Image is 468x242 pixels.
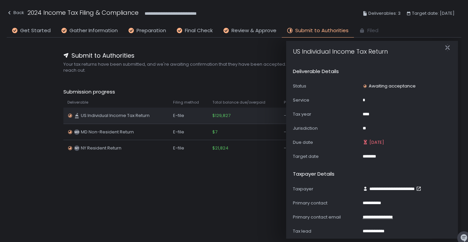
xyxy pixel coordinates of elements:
span: Gather Information [69,27,118,35]
span: - [284,113,286,119]
span: Your tax returns have been submitted, and we're awaiting confirmation that they have been accepte... [63,61,404,73]
h1: US Individual Income Tax Return [293,39,388,56]
span: Filed [367,27,378,35]
span: NY Resident Return [81,145,121,151]
span: Submit to Authorities [295,27,349,35]
h1: 2024 Income Tax Filing & Compliance [28,8,139,17]
span: $129,827 [212,113,230,119]
div: Status [293,83,360,89]
button: Back [7,8,24,19]
span: Filing method [173,100,199,105]
span: Review & Approve [231,27,276,35]
span: [DATE] [369,139,384,145]
span: Target date: [DATE] [412,9,455,17]
span: - [284,145,286,151]
div: Taxpayer [293,186,360,192]
span: $7 [212,129,217,135]
div: Awaiting acceptance [363,83,416,89]
span: MD Non-Resident Return [81,129,134,135]
div: Target date [293,154,360,160]
span: Final Check [185,27,213,35]
h2: Taxpayer details [293,170,334,178]
div: Primary contact email [293,214,360,220]
span: Get Started [20,27,51,35]
span: $21,824 [212,145,228,151]
span: Preparation [137,27,166,35]
div: Tax year [293,111,360,117]
span: - [284,129,286,135]
div: E-file [173,129,205,135]
span: Submit to Authorities [71,51,135,60]
span: Deliverable [67,100,88,105]
div: Back [7,9,24,17]
div: Jurisdiction [293,125,360,131]
span: Payment method [284,100,316,105]
div: E-file [173,145,205,151]
span: Deliverables: 3 [368,9,401,17]
h2: Deliverable details [293,68,339,75]
span: Total balance due/overpaid [212,100,265,105]
span: US Individual Income Tax Return [81,113,150,119]
text: MD [74,130,80,134]
text: NY [75,146,79,150]
div: Primary contact [293,200,360,206]
div: Service [293,97,360,103]
div: Tax lead [293,228,360,234]
div: Due date [293,139,360,145]
div: E-file [173,113,205,119]
span: Submission progress [63,88,404,96]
